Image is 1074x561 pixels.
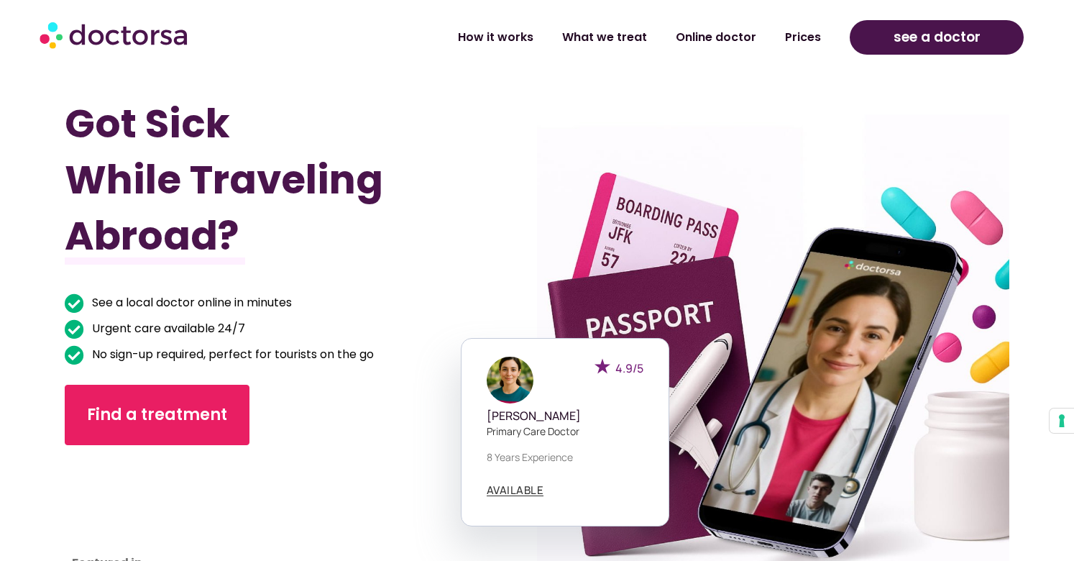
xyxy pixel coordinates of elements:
[1050,409,1074,433] button: Your consent preferences for tracking technologies
[487,409,643,423] h5: [PERSON_NAME]
[65,385,249,445] a: Find a treatment
[850,20,1024,55] a: see a doctor
[487,450,643,465] p: 8 years experience
[615,360,643,376] span: 4.9/5
[283,21,835,54] nav: Menu
[444,21,548,54] a: How it works
[87,403,227,427] span: Find a treatment
[65,96,467,264] h1: Got Sick While Traveling Abroad?
[88,345,374,365] span: No sign-up required, perfect for tourists on the go
[88,319,245,339] span: Urgent care available 24/7
[661,21,771,54] a: Online doctor
[771,21,835,54] a: Prices
[487,485,544,496] span: AVAILABLE
[894,26,981,49] span: see a doctor
[548,21,661,54] a: What we treat
[487,485,544,496] a: AVAILABLE
[88,293,292,313] span: See a local doctor online in minutes
[487,424,643,439] p: Primary care doctor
